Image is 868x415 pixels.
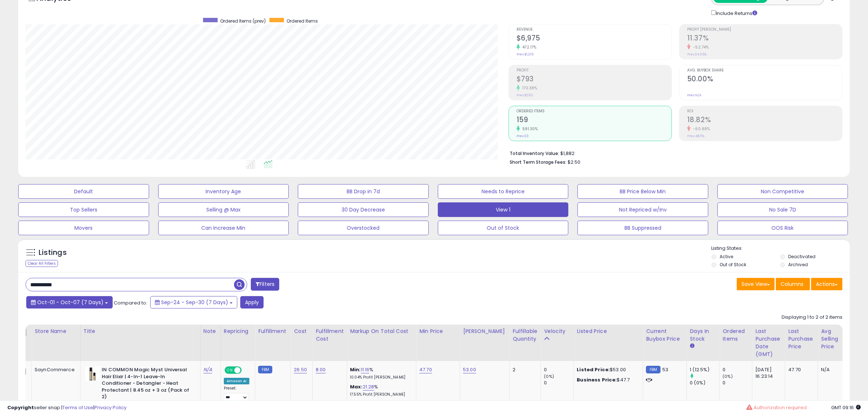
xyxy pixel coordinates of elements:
div: Markup on Total Cost [350,327,413,335]
a: Privacy Policy [94,404,126,411]
div: Days In Stock [690,327,716,343]
a: N/A [203,366,212,373]
div: seller snap | | [7,404,126,411]
b: Short Term Storage Fees: [510,159,567,165]
a: 26.50 [294,366,307,373]
strong: Copyright [7,404,34,411]
button: Not Repriced w/Inv [577,202,708,217]
button: 30 Day Decrease [298,202,429,217]
small: Prev: 48.11% [687,134,704,138]
button: Needs to Reprice [438,184,569,199]
button: Top Sellers [18,202,149,217]
div: SaynCommerce [35,366,75,373]
div: Repricing [224,327,252,335]
button: BB Drop in 7d [298,184,429,199]
b: Total Inventory Value: [510,150,559,156]
div: $47.7 [577,377,637,383]
span: ON [225,367,234,373]
small: Prev: 24.06% [687,52,707,57]
a: 11.16 [361,366,370,373]
div: Amazon AI [224,378,249,384]
div: 1 (12.5%) [690,366,719,373]
button: Sep-24 - Sep-30 (7 Days) [150,296,237,309]
div: $53.00 [577,366,637,373]
small: Prev: $293 [517,93,533,97]
span: Profit [517,69,672,73]
label: Archived [789,261,808,268]
a: 53.00 [463,366,476,373]
button: No Sale 7D [717,202,848,217]
small: 170.38% [520,85,537,91]
small: (0%) [544,373,554,379]
span: Ordered Items [287,18,318,24]
button: Selling @ Max [158,202,289,217]
h2: 159 [517,116,672,125]
small: 591.30% [520,126,538,132]
div: 0 [723,380,752,386]
b: IN COMMON Magic Myst Universal Hair Elixir | 4-In-1 Leave-In Conditioner - Detangler - Heat Prote... [102,366,190,402]
div: N/A [821,366,845,373]
p: 17.55% Profit [PERSON_NAME] [350,392,410,397]
small: Prev: 23 [517,134,529,138]
button: Columns [776,278,810,290]
div: Last Purchase Price [788,327,815,350]
div: Note [203,327,218,335]
th: The percentage added to the cost of goods (COGS) that forms the calculator for Min & Max prices. [347,325,416,361]
span: Avg. Buybox Share [687,69,842,73]
button: Out of Stock [438,221,569,235]
small: -60.88% [690,126,710,132]
h2: 18.82% [687,116,842,125]
img: 418fxoGZoOL._SL40_.jpg [85,366,100,381]
div: Velocity [544,327,571,335]
a: Terms of Use [62,404,93,411]
span: 2025-10-9 09:16 GMT [831,404,861,411]
div: 0 [544,380,573,386]
label: Deactivated [789,253,816,260]
div: 0 [544,366,573,373]
button: Non Competitive [717,184,848,199]
small: FBM [646,366,660,373]
button: OOS Risk [717,221,848,235]
span: Sep-24 - Sep-30 (7 Days) [161,299,228,306]
small: FBM [258,366,272,373]
h2: 50.00% [687,75,842,85]
div: 0 [723,366,752,373]
button: Overstocked [298,221,429,235]
div: Cost [294,327,310,335]
small: Days In Stock. [690,343,694,349]
button: Movers [18,221,149,235]
div: 2 [513,366,535,373]
label: Out of Stock [720,261,746,268]
div: Last Purchase Date (GMT) [755,327,782,358]
b: Listed Price: [577,366,610,373]
h2: $793 [517,75,672,85]
b: Min: [350,366,361,373]
div: Ordered Items [723,327,749,343]
span: 53 [662,366,668,373]
label: Active [720,253,733,260]
div: Fulfillable Quantity [513,327,538,343]
div: % [350,384,410,397]
button: Can Increase Min [158,221,289,235]
h2: 11.37% [687,34,842,44]
p: 10.04% Profit [PERSON_NAME] [350,375,410,380]
button: Oct-01 - Oct-07 (7 Days) [26,296,113,309]
span: Ordered Items [517,109,672,113]
div: Listed Price [577,327,640,335]
h2: $6,975 [517,34,672,44]
div: Clear All Filters [26,260,58,267]
div: % [350,366,410,380]
a: 21.28 [363,383,374,391]
a: 8.00 [316,366,326,373]
small: 472.17% [520,44,537,50]
button: View 1 [438,202,569,217]
div: Preset: [224,386,249,402]
small: Prev: N/A [687,93,701,97]
div: Title [83,327,197,335]
div: [PERSON_NAME] [463,327,506,335]
small: Prev: $1,219 [517,52,534,57]
span: Ordered Items (prev) [220,18,266,24]
span: Columns [781,280,803,288]
span: Compared to: [114,299,147,306]
div: Min Price [419,327,457,335]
